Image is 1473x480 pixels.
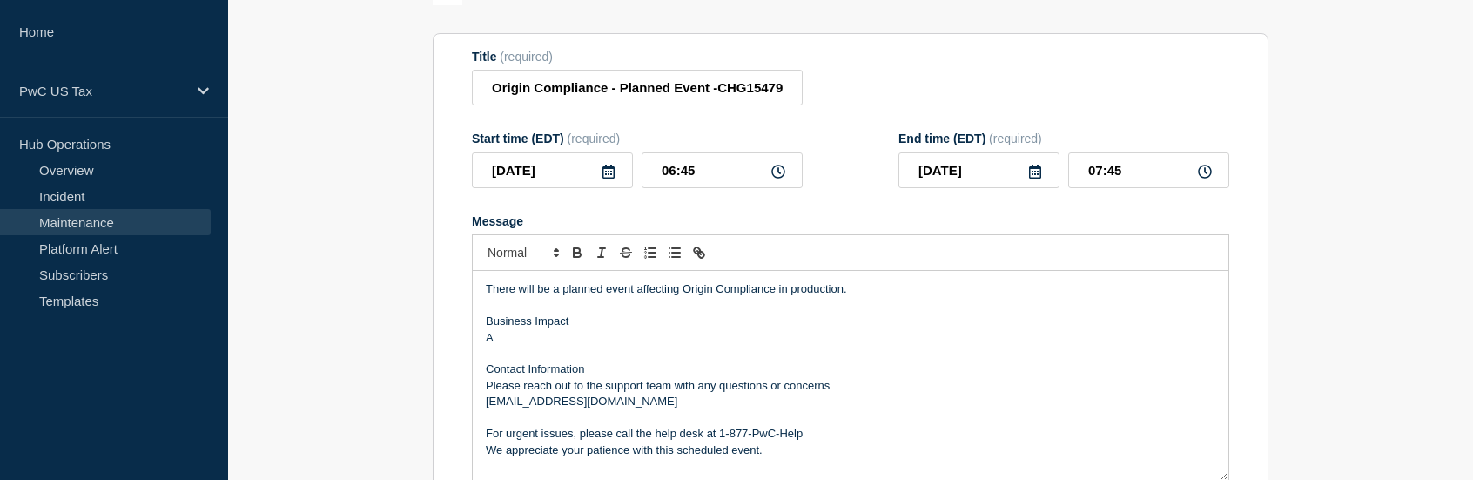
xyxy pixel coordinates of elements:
div: Message [473,271,1228,480]
span: (required) [568,132,621,145]
p: Please reach out to the support team with any questions or concerns [486,378,1215,394]
button: Toggle italic text [589,242,614,263]
span: (required) [989,132,1042,145]
p: Contact Information [486,362,1215,377]
button: Toggle link [687,242,711,263]
button: Toggle bold text [565,242,589,263]
div: Message [472,214,1229,228]
p: For urgent issues, please call the help desk at 1-877-PwC-Help [486,426,1215,442]
button: Toggle strikethrough text [614,242,638,263]
input: HH:MM [1068,152,1229,188]
button: Toggle ordered list [638,242,663,263]
input: HH:MM [642,152,803,188]
p: We appreciate your patience with this scheduled event. [486,443,1215,458]
button: Toggle bulleted list [663,242,687,263]
p: A [486,330,1215,346]
div: End time (EDT) [898,132,1229,145]
div: Title [472,50,803,64]
p: Business Impact [486,314,1215,329]
input: Title [472,70,803,105]
p: PwC US Tax [19,84,186,98]
input: YYYY-MM-DD [472,152,633,188]
p: [EMAIL_ADDRESS][DOMAIN_NAME] [486,394,1215,409]
span: (required) [500,50,553,64]
p: There will be a planned event affecting Origin Compliance in production. [486,281,1215,297]
div: Start time (EDT) [472,132,803,145]
input: YYYY-MM-DD [898,152,1059,188]
span: Font size [480,242,565,263]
